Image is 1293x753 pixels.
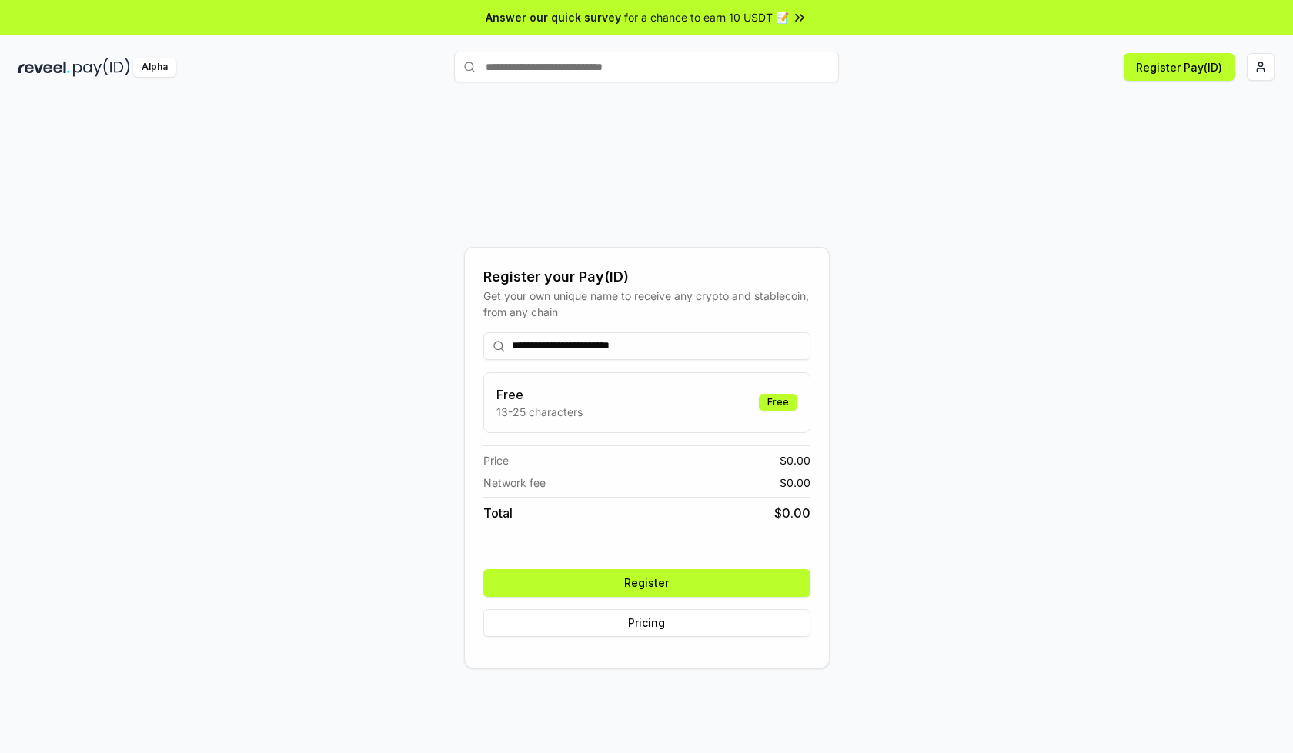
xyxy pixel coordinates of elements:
div: Alpha [133,58,176,77]
p: 13-25 characters [496,404,583,420]
span: for a chance to earn 10 USDT 📝 [624,9,789,25]
button: Pricing [483,609,810,637]
span: Answer our quick survey [486,9,621,25]
div: Get your own unique name to receive any crypto and stablecoin, from any chain [483,288,810,320]
span: Price [483,452,509,468]
div: Register your Pay(ID) [483,266,810,288]
span: $ 0.00 [774,504,810,522]
span: Total [483,504,513,522]
button: Register Pay(ID) [1124,53,1235,81]
h3: Free [496,385,583,404]
div: Free [759,394,797,411]
span: $ 0.00 [780,475,810,491]
span: $ 0.00 [780,452,810,468]
button: Register [483,569,810,597]
img: pay_id [73,58,130,77]
span: Network fee [483,475,546,491]
img: reveel_dark [18,58,70,77]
